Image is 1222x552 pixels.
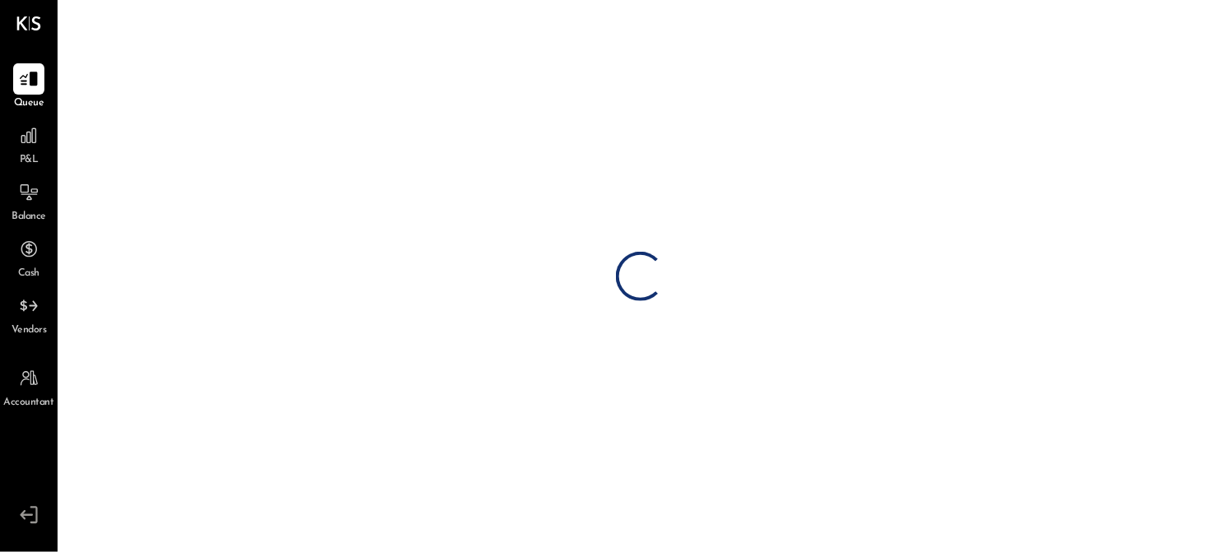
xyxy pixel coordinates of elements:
[12,323,47,338] span: Vendors
[1,363,57,411] a: Accountant
[12,210,46,225] span: Balance
[1,63,57,111] a: Queue
[1,290,57,338] a: Vendors
[14,96,44,111] span: Queue
[1,177,57,225] a: Balance
[18,267,39,281] span: Cash
[1,120,57,168] a: P&L
[1,234,57,281] a: Cash
[20,153,39,168] span: P&L
[4,396,54,411] span: Accountant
